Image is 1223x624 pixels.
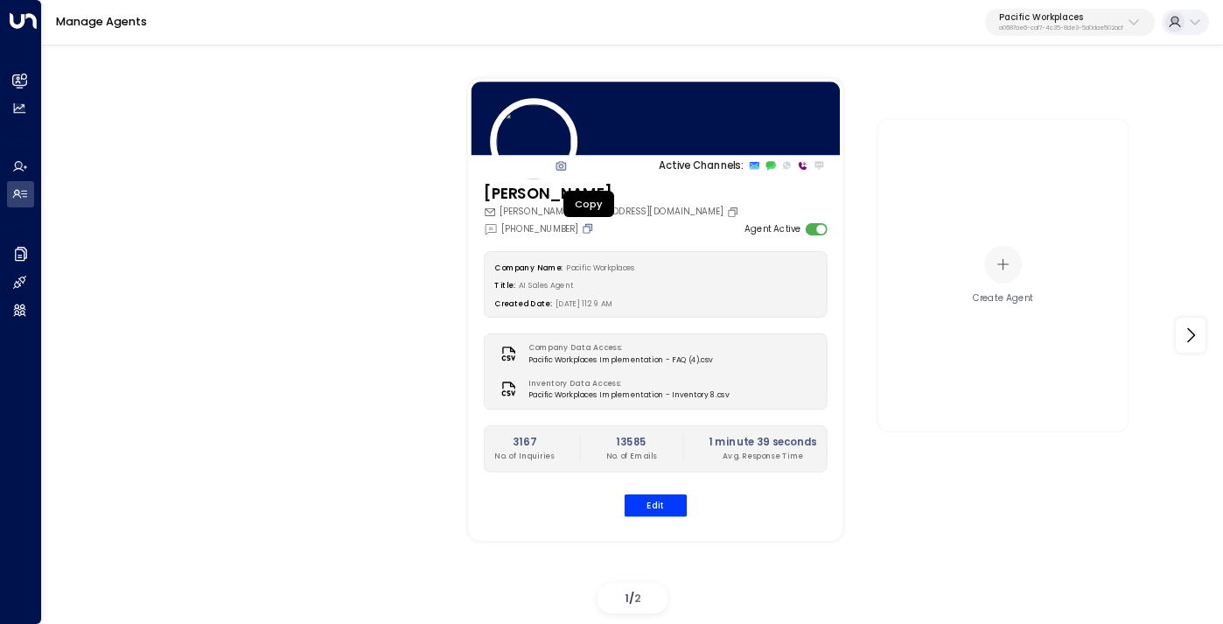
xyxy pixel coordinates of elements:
[744,222,800,235] label: Agent Active
[606,450,657,461] p: No. of Emails
[528,354,713,366] span: Pacific Workplaces Implementation - FAQ (4).csv
[484,206,742,219] div: [PERSON_NAME][EMAIL_ADDRESS][DOMAIN_NAME]
[625,494,687,516] button: Edit
[985,9,1155,37] button: Pacific Workplacesa0687ae6-caf7-4c35-8de3-5d0dae502acf
[494,298,551,308] label: Created Date:
[634,591,641,606] span: 2
[528,378,723,389] label: Inventory Data Access:
[999,25,1123,32] p: a0687ae6-caf7-4c35-8de3-5d0dae502acf
[999,12,1123,23] p: Pacific Workplaces
[56,14,147,29] a: Manage Agents
[973,291,1034,305] div: Create Agent
[494,263,563,273] label: Company Name:
[519,280,573,291] span: AI Sales Agent
[659,158,743,172] p: Active Channels:
[563,191,614,217] div: Copy
[582,222,598,235] button: Copy
[556,298,612,308] span: [DATE] 11:29 AM
[528,343,706,354] label: Company Data Access:
[727,206,743,218] button: Copy
[709,450,816,461] p: Avg. Response Time
[494,280,514,291] label: Title:
[709,435,816,450] h2: 1 minute 39 seconds
[566,263,635,273] span: Pacific Workplaces
[490,98,577,186] img: 14_headshot.jpg
[625,591,629,606] span: 1
[598,583,667,613] div: /
[528,389,729,401] span: Pacific Workplaces Implementation - Inventory 8.csv
[484,183,742,206] h3: [PERSON_NAME]
[606,435,657,450] h2: 13585
[494,435,554,450] h2: 3167
[494,450,554,461] p: No. of Inquiries
[484,221,597,235] div: [PHONE_NUMBER]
